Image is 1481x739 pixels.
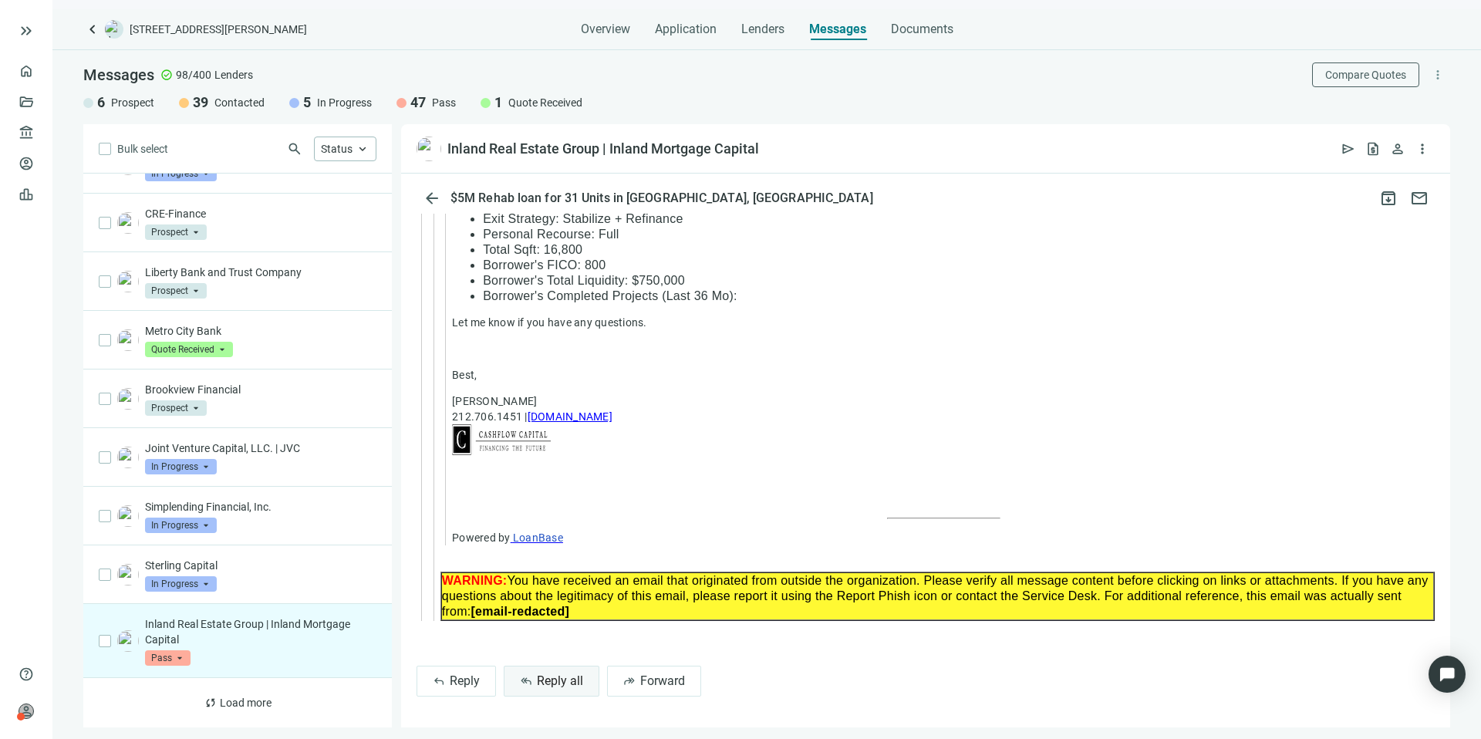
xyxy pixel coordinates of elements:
[160,69,173,81] span: check_circle
[1410,189,1429,208] span: mail
[1429,656,1466,693] div: Open Intercom Messenger
[145,440,376,456] p: Joint Venture Capital, LLC. | JVC
[145,342,233,357] span: Quote Received
[432,95,456,110] span: Pass
[1390,141,1405,157] span: person
[1365,141,1381,157] span: request_quote
[303,93,311,112] span: 5
[417,666,496,697] button: replyReply
[145,283,207,299] span: Prospect
[1415,141,1430,157] span: more_vert
[450,673,480,688] span: Reply
[410,93,426,112] span: 47
[145,323,376,339] p: Metro City Bank
[117,388,139,410] img: f11a60fd-477f-48d3-8113-3e2f32cc161d
[1431,68,1445,82] span: more_vert
[356,142,369,156] span: keyboard_arrow_up
[145,558,376,573] p: Sterling Capital
[145,206,376,221] p: CRE-Finance
[145,459,217,474] span: In Progress
[321,143,353,155] span: Status
[655,22,717,37] span: Application
[447,191,876,206] div: $5M Rehab loan for 31 Units in [GEOGRAPHIC_DATA], [GEOGRAPHIC_DATA]
[623,675,636,687] span: forward
[117,447,139,468] img: 68dc55fc-3bf2-43e1-ae9b-d8ca2df9717c
[417,183,447,214] button: arrow_back
[130,22,307,37] span: [STREET_ADDRESS][PERSON_NAME]
[494,93,502,112] span: 1
[1410,137,1435,161] button: more_vert
[117,329,139,351] img: 04084109-3053-406f-aa4a-1ea16ee9e384
[508,95,582,110] span: Quote Received
[1325,69,1406,81] span: Compare Quotes
[809,22,866,36] span: Messages
[145,499,376,515] p: Simplending Financial, Inc.
[145,576,217,592] span: In Progress
[537,673,583,688] span: Reply all
[83,20,102,39] a: keyboard_arrow_left
[117,564,139,585] img: 5fbd23af-9cda-4a9b-b3bf-e541953eb12d
[640,673,685,688] span: Forward
[447,140,759,158] div: Inland Real Estate Group | Inland Mortgage Capital
[1379,189,1398,208] span: archive
[417,137,441,161] img: eab3b3c0-095e-4fb4-9387-82b53133bdc3
[581,22,630,37] span: Overview
[19,666,34,682] span: help
[504,666,599,697] button: reply_allReply all
[423,189,441,208] span: arrow_back
[176,67,211,83] span: 98/400
[317,95,372,110] span: In Progress
[191,690,285,715] button: syncLoad more
[145,265,376,280] p: Liberty Bank and Trust Company
[433,675,445,687] span: reply
[220,697,272,709] span: Load more
[19,704,34,719] span: person
[17,22,35,40] button: keyboard_double_arrow_right
[204,697,217,709] span: sync
[1336,137,1361,161] button: send
[520,675,532,687] span: reply_all
[1341,141,1356,157] span: send
[1312,62,1419,87] button: Compare Quotes
[19,125,29,140] span: account_balance
[117,140,168,157] span: Bulk select
[741,22,784,37] span: Lenders
[145,224,207,240] span: Prospect
[891,22,953,37] span: Documents
[1404,183,1435,214] button: mail
[287,141,302,157] span: search
[1361,137,1385,161] button: request_quote
[145,382,376,397] p: Brookview Financial
[145,400,207,416] span: Prospect
[117,271,139,292] img: 6c4418ec-f240-48c0-bef1-c4eb31c0c857
[145,616,376,647] p: Inland Real Estate Group | Inland Mortgage Capital
[117,212,139,234] img: c3ca3172-0736-45a5-9f6c-d6e640231ee8
[83,66,154,84] span: Messages
[607,666,701,697] button: forwardForward
[214,67,253,83] span: Lenders
[97,93,105,112] span: 6
[1425,62,1450,87] button: more_vert
[193,93,208,112] span: 39
[117,630,139,652] img: eab3b3c0-095e-4fb4-9387-82b53133bdc3
[145,166,217,181] span: In Progress
[105,20,123,39] img: deal-logo
[1385,137,1410,161] button: person
[214,95,265,110] span: Contacted
[111,95,154,110] span: Prospect
[145,518,217,533] span: In Progress
[117,505,139,527] img: eb8ac056-2661-47f8-968c-b7715a2336ed
[1373,183,1404,214] button: archive
[145,650,191,666] span: Pass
